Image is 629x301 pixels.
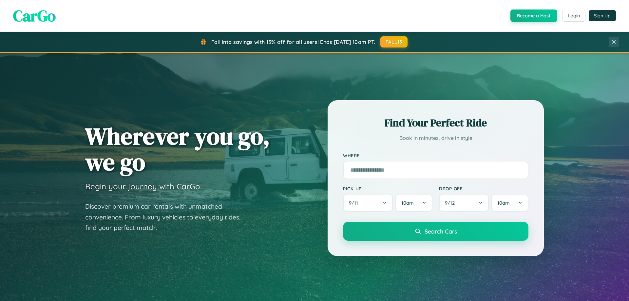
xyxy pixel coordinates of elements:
[343,116,528,130] h2: Find Your Perfect Ride
[85,123,270,175] h1: Wherever you go, we go
[401,200,414,206] span: 10am
[349,200,361,206] span: 9 / 11
[439,186,528,191] label: Drop-off
[85,201,249,233] p: Discover premium car rentals with unmatched convenience. From luxury vehicles to everyday rides, ...
[380,36,408,47] button: FALL15
[562,10,585,22] button: Login
[211,39,375,45] span: Fall into savings with 15% off for all users! Ends [DATE] 10am PT.
[343,222,528,241] button: Search Cars
[510,9,557,22] button: Become a Host
[343,133,528,143] p: Book in minutes, drive in style
[445,200,458,206] span: 9 / 12
[343,186,432,191] label: Pick-up
[85,181,200,191] h3: Begin your journey with CarGo
[497,200,510,206] span: 10am
[491,194,528,212] button: 10am
[13,5,56,27] span: CarGo
[439,194,489,212] button: 9/12
[343,194,393,212] button: 9/11
[589,10,616,21] button: Sign Up
[395,194,432,212] button: 10am
[343,153,528,158] label: Where
[425,228,457,235] span: Search Cars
